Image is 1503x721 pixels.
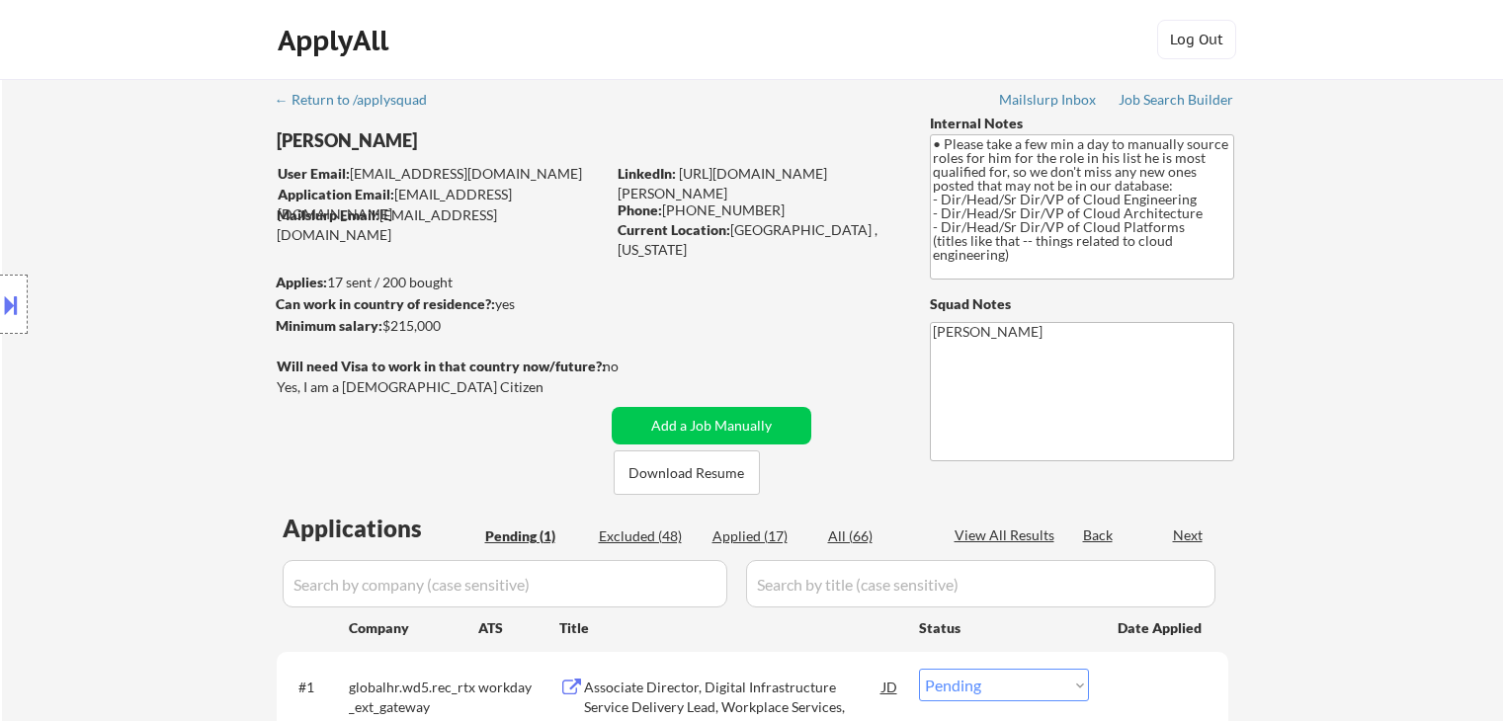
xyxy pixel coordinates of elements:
[276,294,599,314] div: yes
[919,609,1089,645] div: Status
[283,517,478,540] div: Applications
[275,92,446,112] a: ← Return to /applysquad
[275,93,446,107] div: ← Return to /applysquad
[746,560,1215,607] input: Search by title (case sensitive)
[478,678,559,697] div: workday
[283,560,727,607] input: Search by company (case sensitive)
[712,526,811,546] div: Applied (17)
[278,185,605,223] div: [EMAIL_ADDRESS][DOMAIN_NAME]
[277,128,683,153] div: [PERSON_NAME]
[930,294,1234,314] div: Squad Notes
[276,316,605,336] div: $215,000
[618,220,897,259] div: [GEOGRAPHIC_DATA] , [US_STATE]
[276,295,495,312] strong: Can work in country of residence?:
[612,407,811,444] button: Add a Job Manually
[618,165,676,182] strong: LinkedIn:
[559,618,900,638] div: Title
[278,24,394,57] div: ApplyAll
[599,526,698,546] div: Excluded (48)
[277,205,605,244] div: [EMAIL_ADDRESS][DOMAIN_NAME]
[999,93,1098,107] div: Mailslurp Inbox
[1173,525,1205,545] div: Next
[618,221,730,238] strong: Current Location:
[1119,92,1234,112] a: Job Search Builder
[614,450,760,495] button: Download Resume
[618,200,897,220] div: [PHONE_NUMBER]
[276,273,605,292] div: 17 sent / 200 bought
[999,92,1098,112] a: Mailslurp Inbox
[603,357,659,376] div: no
[880,669,900,704] div: JD
[278,164,605,184] div: [EMAIL_ADDRESS][DOMAIN_NAME]
[955,525,1060,545] div: View All Results
[1083,525,1115,545] div: Back
[1118,618,1205,638] div: Date Applied
[618,165,827,201] a: [URL][DOMAIN_NAME][PERSON_NAME]
[277,358,606,374] strong: Will need Visa to work in that country now/future?:
[277,377,611,397] div: Yes, I am a [DEMOGRAPHIC_DATA] Citizen
[1157,20,1236,59] button: Log Out
[478,618,559,638] div: ATS
[349,618,478,638] div: Company
[1119,93,1234,107] div: Job Search Builder
[828,526,927,546] div: All (66)
[349,678,478,716] div: globalhr.wd5.rec_rtx_ext_gateway
[618,201,662,218] strong: Phone:
[298,678,333,697] div: #1
[485,526,584,546] div: Pending (1)
[930,114,1234,133] div: Internal Notes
